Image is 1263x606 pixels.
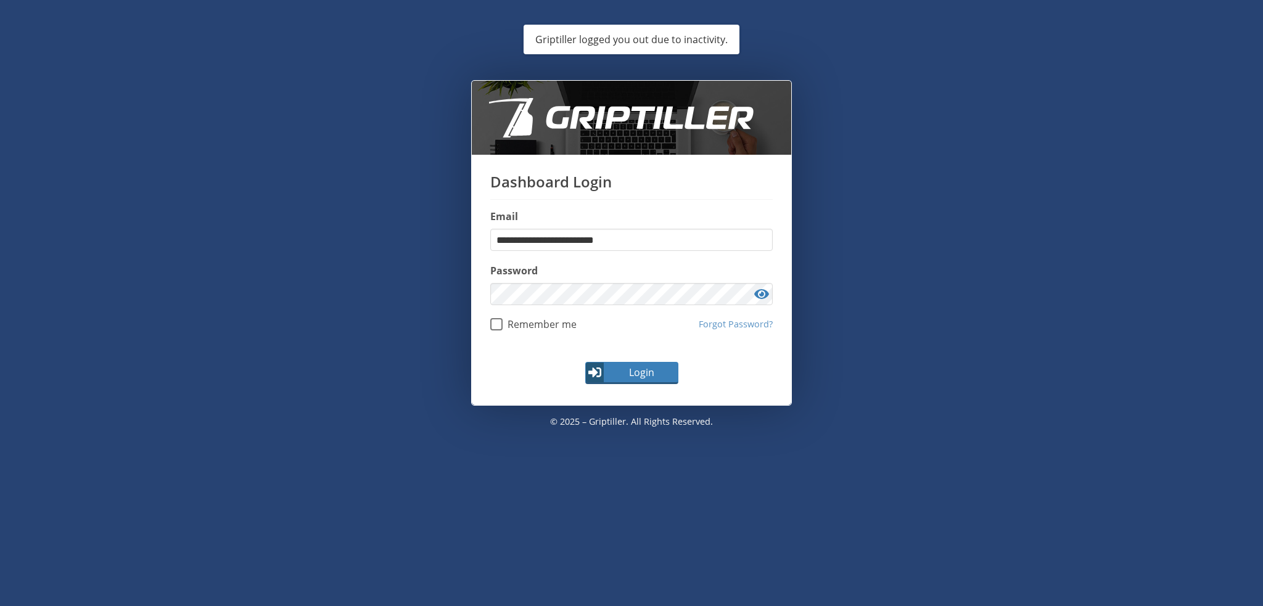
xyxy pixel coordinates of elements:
h1: Dashboard Login [490,173,773,200]
label: Password [490,263,773,278]
p: © 2025 – Griptiller. All rights reserved. [471,406,792,438]
div: Griptiller logged you out due to inactivity. [525,27,738,52]
button: Login [585,362,678,384]
a: Forgot Password? [699,317,773,331]
span: Remember me [503,318,577,330]
label: Email [490,209,773,224]
span: Login [606,365,677,380]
